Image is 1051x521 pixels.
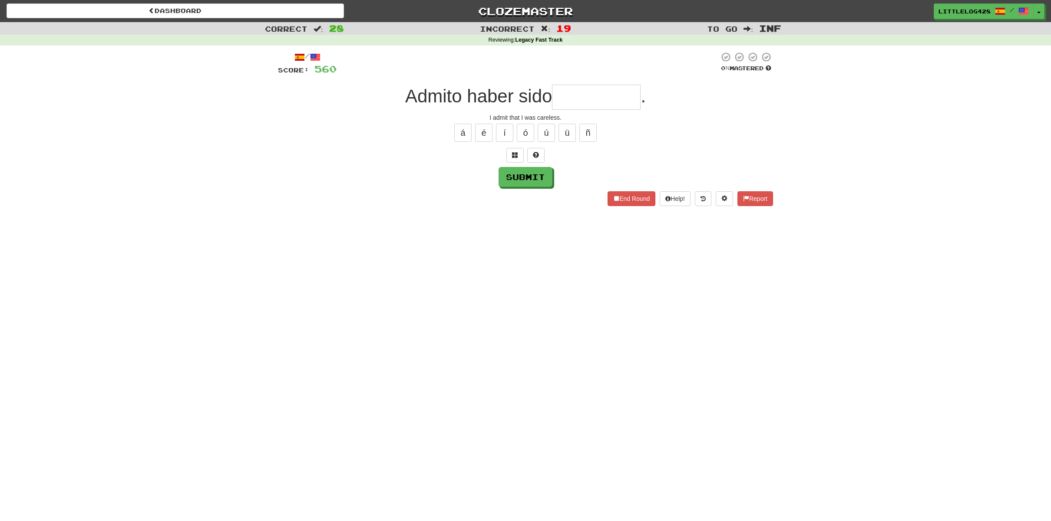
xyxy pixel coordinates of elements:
[538,124,555,142] button: ú
[506,148,524,163] button: Switch sentence to multiple choice alt+p
[934,3,1034,19] a: LittleLog428 /
[641,86,646,106] span: .
[475,124,492,142] button: é
[314,25,323,33] span: :
[454,124,472,142] button: á
[496,124,513,142] button: í
[7,3,344,18] a: Dashboard
[744,25,753,33] span: :
[695,191,711,206] button: Round history (alt+y)
[559,124,576,142] button: ü
[939,7,991,15] span: LittleLog428
[737,191,773,206] button: Report
[265,24,307,33] span: Correct
[721,65,730,72] span: 0 %
[719,65,773,72] div: Mastered
[405,86,552,106] span: Admito haber sido
[556,23,571,33] span: 19
[329,23,344,33] span: 28
[278,66,309,74] span: Score:
[314,63,337,74] span: 560
[357,3,694,19] a: Clozemaster
[707,24,737,33] span: To go
[278,113,773,122] div: I admit that I was careless.
[1010,7,1014,13] span: /
[517,124,534,142] button: ó
[527,148,545,163] button: Single letter hint - you only get 1 per sentence and score half the points! alt+h
[608,191,655,206] button: End Round
[759,23,781,33] span: Inf
[480,24,535,33] span: Incorrect
[515,37,562,43] strong: Legacy Fast Track
[499,167,552,187] button: Submit
[278,52,337,62] div: /
[541,25,550,33] span: :
[660,191,691,206] button: Help!
[579,124,597,142] button: ñ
